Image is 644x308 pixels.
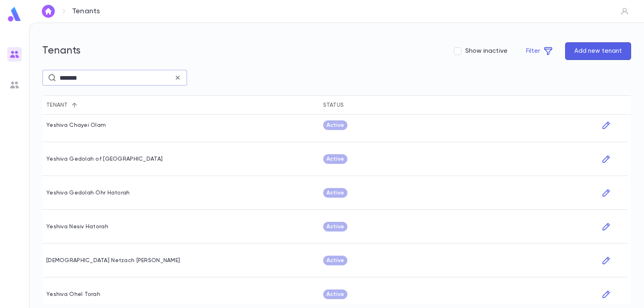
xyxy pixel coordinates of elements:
div: Status [319,95,596,115]
img: home_white.a664292cf8c1dea59945f0da9f25487c.svg [43,8,53,14]
h5: Tenants [42,45,81,57]
span: Active [323,291,348,298]
span: Active [323,122,348,128]
img: logo [6,6,23,22]
span: Active [323,223,348,230]
img: users_grey.add6a7b1bacd1fe57131ad36919bb8de.svg [10,80,19,90]
button: Sort [68,99,81,112]
div: Yeshiva Nesiv Hatorah [46,223,108,230]
div: Yeshiva Gedolah of South Bend [46,156,163,162]
div: Yeshiva Ohel Torah [46,291,100,298]
span: Active [323,156,348,162]
button: Sort [344,99,357,112]
div: Yeshiva Gedolah Ohr Hatorah [46,190,130,196]
button: Add new tenant [565,42,631,60]
span: Show inactive [465,47,508,55]
div: Yeshiva Chayei Olam [46,122,106,128]
div: Tenant [42,95,319,115]
span: Active [323,190,348,196]
img: users_gradient.817b64062b48db29b58f0b5e96d8b67b.svg [10,50,19,59]
div: Status [323,95,344,115]
p: Tenants [72,7,100,16]
div: Tenant [46,95,68,115]
div: Yeshiva Netzach Yisroel [46,257,180,264]
span: Active [323,257,348,264]
button: Filter [517,42,562,60]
